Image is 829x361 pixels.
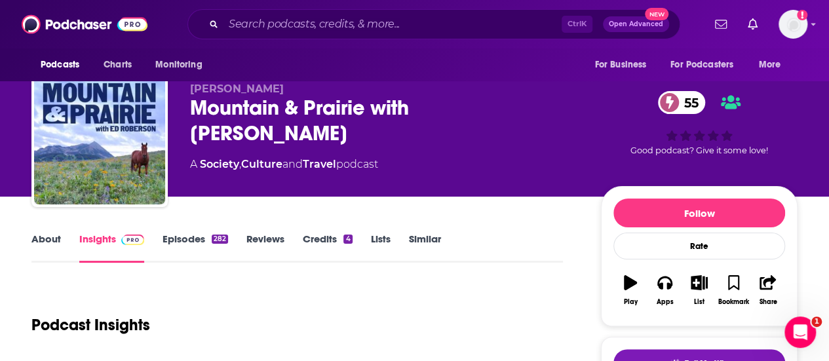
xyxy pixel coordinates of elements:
button: Follow [613,199,785,227]
div: Share [759,298,777,306]
h1: Podcast Insights [31,315,150,335]
span: For Business [594,56,646,74]
iframe: Intercom live chat [784,316,816,348]
span: and [282,158,303,170]
div: Apps [657,298,674,306]
button: Play [613,267,647,314]
div: 282 [212,235,228,244]
span: New [645,8,668,20]
a: Credits4 [303,233,352,263]
button: Share [751,267,785,314]
button: open menu [31,52,96,77]
a: Similar [409,233,441,263]
div: Rate [613,233,785,259]
span: , [239,158,241,170]
button: List [682,267,716,314]
div: Search podcasts, credits, & more... [187,9,680,39]
a: Charts [95,52,140,77]
button: Show profile menu [779,10,807,39]
a: Travel [303,158,336,170]
span: 55 [671,91,705,114]
span: [PERSON_NAME] [190,83,284,95]
input: Search podcasts, credits, & more... [223,14,562,35]
img: Mountain & Prairie with Ed Roberson [34,73,165,204]
a: 55 [658,91,705,114]
button: open menu [146,52,219,77]
span: Logged in as LBraverman [779,10,807,39]
div: List [694,298,704,306]
svg: Add a profile image [797,10,807,20]
img: User Profile [779,10,807,39]
span: Monitoring [155,56,202,74]
div: 55Good podcast? Give it some love! [601,83,798,164]
span: Charts [104,56,132,74]
div: A podcast [190,157,378,172]
span: More [759,56,781,74]
img: Podchaser Pro [121,235,144,245]
div: Bookmark [718,298,749,306]
a: Show notifications dropdown [710,13,732,35]
a: Society [200,158,239,170]
button: open menu [750,52,798,77]
button: Open AdvancedNew [603,16,669,32]
a: Lists [371,233,391,263]
a: InsightsPodchaser Pro [79,233,144,263]
span: Ctrl K [562,16,592,33]
a: Show notifications dropdown [742,13,763,35]
a: Culture [241,158,282,170]
button: open menu [662,52,752,77]
a: About [31,233,61,263]
img: Podchaser - Follow, Share and Rate Podcasts [22,12,147,37]
a: Episodes282 [163,233,228,263]
span: Good podcast? Give it some love! [630,145,768,155]
span: Podcasts [41,56,79,74]
div: 4 [343,235,352,244]
a: Reviews [246,233,284,263]
button: Bookmark [716,267,750,314]
span: 1 [811,316,822,327]
span: Open Advanced [609,21,663,28]
button: Apps [647,267,682,314]
button: open menu [585,52,663,77]
div: Play [624,298,638,306]
span: For Podcasters [670,56,733,74]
